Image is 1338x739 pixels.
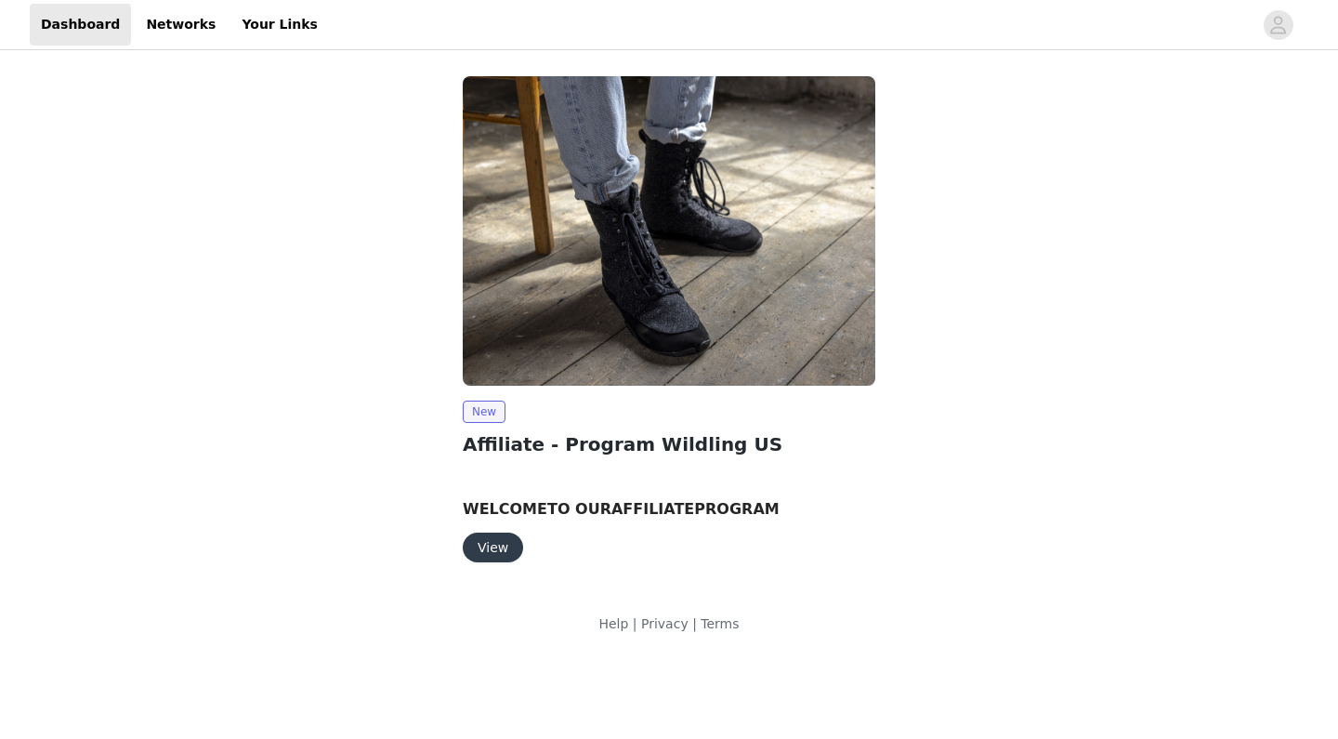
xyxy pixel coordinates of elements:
a: Help [598,616,628,631]
a: Dashboard [30,4,131,46]
span: WELCOME [463,500,547,518]
span: New [463,401,505,423]
a: Networks [135,4,227,46]
span: AFFILIATE [611,500,694,518]
img: Wildling Shoes US [463,76,875,386]
span: TO OUR PROGRAM [463,500,780,518]
span: | [633,616,637,631]
a: Privacy [641,616,689,631]
div: avatar [1269,10,1287,40]
span: | [692,616,697,631]
a: Your Links [230,4,329,46]
a: Terms [701,616,739,631]
h2: Affiliate - Program Wildling US [463,430,875,458]
a: View [463,541,523,555]
button: View [463,533,523,562]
